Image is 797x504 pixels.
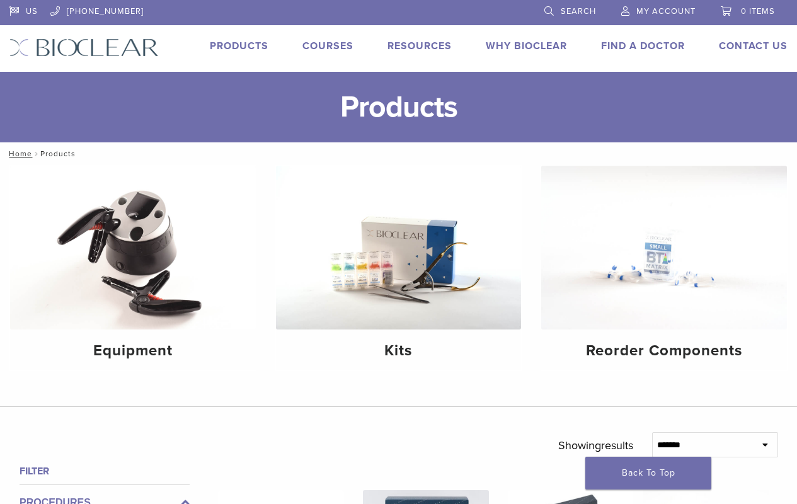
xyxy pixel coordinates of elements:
[741,6,775,16] span: 0 items
[601,40,685,52] a: Find A Doctor
[486,40,567,52] a: Why Bioclear
[10,166,256,329] img: Equipment
[32,151,40,157] span: /
[276,166,522,370] a: Kits
[10,166,256,370] a: Equipment
[5,149,32,158] a: Home
[585,457,711,490] a: Back To Top
[719,40,788,52] a: Contact Us
[20,340,246,362] h4: Equipment
[9,38,159,57] img: Bioclear
[551,340,777,362] h4: Reorder Components
[558,432,633,459] p: Showing results
[387,40,452,52] a: Resources
[276,166,522,329] img: Kits
[541,166,787,329] img: Reorder Components
[541,166,787,370] a: Reorder Components
[286,340,512,362] h4: Kits
[302,40,353,52] a: Courses
[561,6,596,16] span: Search
[210,40,268,52] a: Products
[636,6,696,16] span: My Account
[20,464,190,479] h4: Filter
